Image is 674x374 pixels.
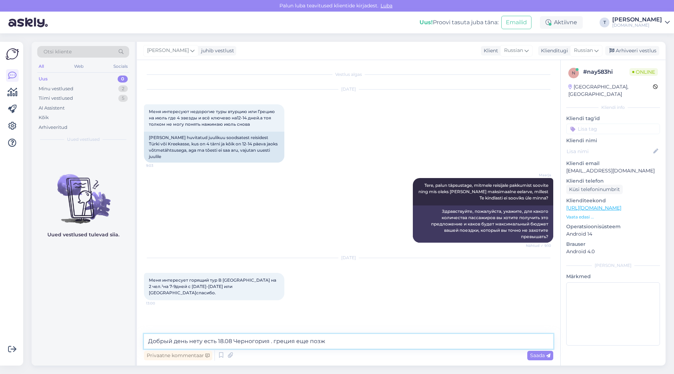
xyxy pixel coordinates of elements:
p: Kliendi nimi [566,137,660,144]
div: Vestlus algas [144,71,553,78]
div: [PERSON_NAME] huvitatud juulikuu soodsatest reisidest Türki või Kreekasse, kus on 4 tärni ja kõik... [144,132,284,163]
div: [DOMAIN_NAME] [612,22,662,28]
span: Online [629,68,658,76]
span: Maarja [525,172,551,178]
div: Minu vestlused [39,85,73,92]
div: Klient [481,47,498,54]
textarea: Добрый день нету есть 18.08 Черногория . греция еще поз [144,334,553,349]
span: Меня интересует горящий тур В [GEOGRAPHIC_DATA] на 2 чел.¹на 7-9дней с [DATE]-[DATE] или [GEOGRAP... [149,277,277,295]
div: Klienditugi [538,47,568,54]
input: Lisa tag [566,124,660,134]
p: Klienditeekond [566,197,660,204]
div: T [600,18,609,27]
p: Vaata edasi ... [566,214,660,220]
div: Tiimi vestlused [39,95,73,102]
div: 2 [118,85,128,92]
div: juhib vestlust [198,47,234,54]
div: Web [73,62,85,71]
span: Uued vestlused [67,136,100,143]
span: Меня интересуют недорогие туры втурцию или Грецию на июль где 4 звезды и всё ключево на12-14 дней... [149,109,276,127]
p: Märkmed [566,273,660,280]
div: Kõik [39,114,49,121]
p: Kliendi email [566,160,660,167]
div: Socials [112,62,129,71]
div: [GEOGRAPHIC_DATA], [GEOGRAPHIC_DATA] [568,83,653,98]
input: Lisa nimi [567,147,652,155]
div: Kliendi info [566,104,660,111]
span: n [572,70,575,76]
a: [PERSON_NAME][DOMAIN_NAME] [612,17,670,28]
p: Android 4.0 [566,248,660,255]
div: # nay583hi [583,68,629,76]
span: [PERSON_NAME] [147,47,189,54]
div: Aktiivne [540,16,583,29]
span: 13:00 [146,301,172,306]
span: Otsi kliente [44,48,72,55]
span: Russian [504,47,523,54]
div: Здравствуйте, пожалуйста, укажите, для какого количества пассажиров вы хотите получить это предло... [413,205,553,243]
span: 9:03 [146,163,172,168]
span: Tere, palun täpsustage, mitmele reisijale pakkumist soovite ning mis oleks [PERSON_NAME] maksimaa... [418,183,549,201]
div: [PERSON_NAME] [566,262,660,269]
div: Uus [39,76,48,83]
p: Brauser [566,241,660,248]
img: Askly Logo [6,47,19,61]
div: [DATE] [144,86,553,92]
b: Uus! [419,19,433,26]
div: 0 [118,76,128,83]
div: 5 [118,95,128,102]
div: All [37,62,45,71]
span: Luba [378,2,395,9]
div: Proovi tasuta juba täna: [419,18,498,27]
button: Emailid [501,16,531,29]
a: [URL][DOMAIN_NAME] [566,205,621,211]
div: [DATE] [144,255,553,261]
div: Privaatne kommentaar [144,351,212,360]
div: Arhiveeri vestlus [605,46,659,55]
div: Arhiveeritud [39,124,67,131]
p: Uued vestlused tulevad siia. [47,231,119,238]
div: [PERSON_NAME] [612,17,662,22]
p: Kliendi tag'id [566,115,660,122]
span: Nähtud ✓ 9:10 [525,243,551,248]
p: Operatsioonisüsteem [566,223,660,230]
p: Kliendi telefon [566,177,660,185]
div: AI Assistent [39,105,65,112]
p: Android 14 [566,230,660,238]
img: No chats [32,162,135,225]
span: Russian [574,47,593,54]
p: [EMAIL_ADDRESS][DOMAIN_NAME] [566,167,660,175]
div: Küsi telefoninumbrit [566,185,623,194]
span: Saada [530,352,550,359]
